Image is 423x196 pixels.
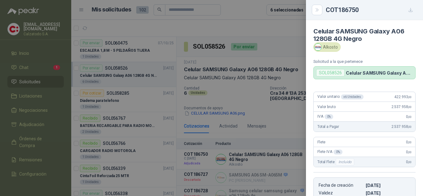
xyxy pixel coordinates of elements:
[406,115,412,119] span: 0
[319,190,363,196] p: Validez
[408,141,412,144] span: ,00
[313,42,341,52] div: Alkosto
[366,183,410,188] p: [DATE]
[317,150,342,155] span: Flete IVA
[317,105,335,109] span: Valor bruto
[317,114,333,119] span: IVA
[319,183,363,188] p: Fecha de creación
[316,69,345,76] div: SOL058526
[317,140,325,144] span: Flete
[408,125,412,128] span: ,00
[326,5,416,15] div: COT186750
[346,70,413,76] p: Celular SAMSUNG Galaxy A06 128GB 4G Negro
[408,150,412,154] span: ,00
[391,105,412,109] span: 2.537.958
[313,28,416,42] h4: Celular SAMSUNG Galaxy A06 128GB 4G Negro
[317,94,364,99] span: Valor unitario
[366,190,410,196] p: [DATE]
[341,94,364,99] div: x 6 Unidades
[315,44,321,50] img: Company Logo
[391,124,412,129] span: 2.537.958
[313,6,321,14] button: Close
[408,95,412,99] span: ,00
[406,140,412,144] span: 0
[408,115,412,119] span: ,00
[408,105,412,109] span: ,00
[408,160,412,164] span: ,00
[313,59,416,64] p: Solicitud a la que pertenece
[325,114,334,119] div: 0 %
[334,150,342,155] div: 0 %
[336,158,354,166] div: Incluido
[317,158,355,166] span: Total Flete
[406,160,412,164] span: 0
[394,95,412,99] span: 422.993
[406,150,412,154] span: 0
[317,124,339,129] span: Total a Pagar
